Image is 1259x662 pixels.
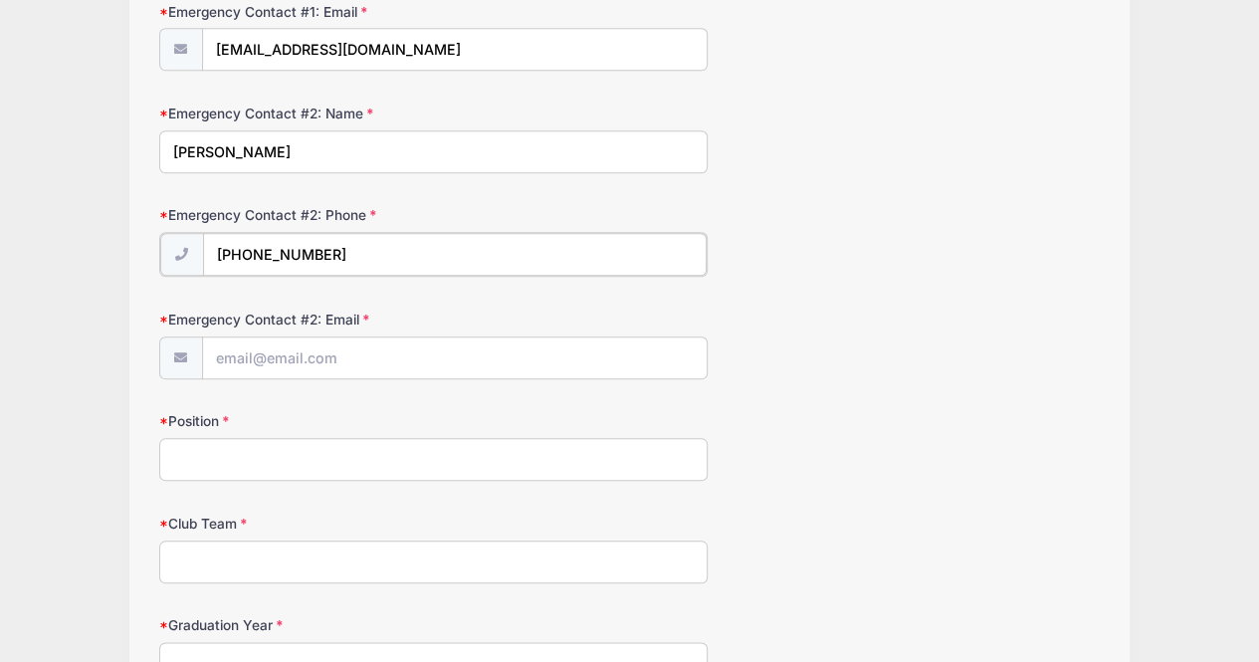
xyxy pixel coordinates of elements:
[203,233,707,276] input: (xxx) xxx-xxxx
[202,336,708,379] input: email@email.com
[159,205,473,225] label: Emergency Contact #2: Phone
[159,2,473,22] label: Emergency Contact #1: Email
[202,28,708,71] input: email@email.com
[159,411,473,431] label: Position
[159,514,473,534] label: Club Team
[159,104,473,123] label: Emergency Contact #2: Name
[159,615,473,635] label: Graduation Year
[159,310,473,330] label: Emergency Contact #2: Email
